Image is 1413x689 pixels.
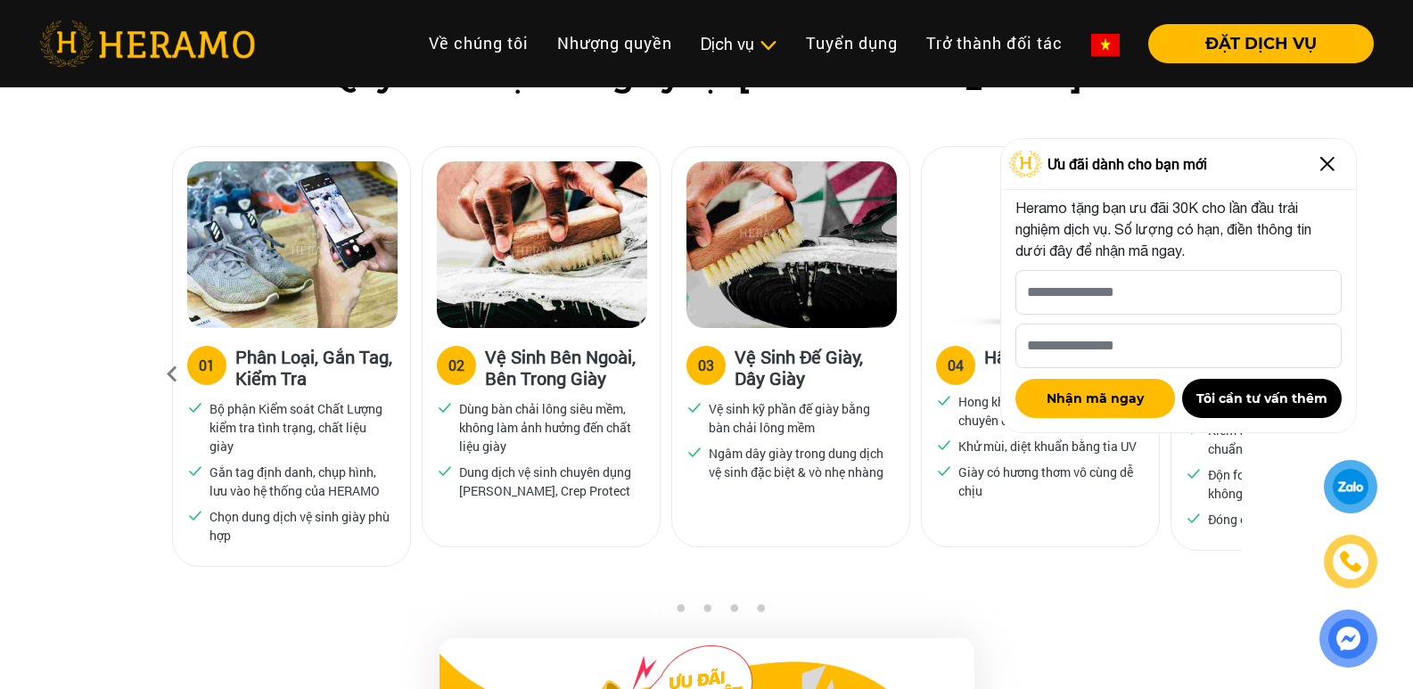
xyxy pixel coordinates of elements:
[187,507,203,523] img: checked.svg
[698,355,714,376] div: 03
[686,399,702,415] img: checked.svg
[437,399,453,415] img: checked.svg
[958,463,1138,500] p: Giày có hương thơm vô cùng dễ chịu
[936,161,1146,328] img: Heramo quy trinh ve sinh hap khu mui giay bang may hap uv
[709,399,889,437] p: Vệ sinh kỹ phần đế giày bằng bàn chải lông mềm
[39,59,1374,95] h2: Quy trình vệ sinh giày tại [GEOGRAPHIC_DATA]
[725,603,743,621] button: 4
[1182,379,1342,418] button: Tôi cần tư vấn thêm
[958,392,1138,430] p: Hong khô giày bằng máy hấp chuyên dụng
[671,603,689,621] button: 2
[437,463,453,479] img: checked.svg
[187,161,398,328] img: Heramo quy trinh ve sinh giay phan loai gan tag kiem tra
[1186,465,1202,481] img: checked.svg
[936,392,952,408] img: checked.svg
[235,346,396,389] h3: Phân Loại, Gắn Tag, Kiểm Tra
[752,603,769,621] button: 5
[39,21,255,67] img: heramo-logo.png
[1015,197,1342,261] p: Heramo tặng bạn ưu đãi 30K cho lần đầu trải nghiệm dịch vụ. Số lượng có hạn, điền thông tin dưới ...
[936,463,952,479] img: checked.svg
[936,437,952,453] img: checked.svg
[1091,34,1120,56] img: vn-flag.png
[415,24,543,62] a: Về chúng tôi
[437,161,647,328] img: Heramo quy trinh ve sinh giay ben ngoai ben trong
[209,463,390,500] p: Gắn tag định danh, chụp hình, lưu vào hệ thống của HERAMO
[686,444,702,460] img: checked.svg
[1134,36,1374,52] a: ĐẶT DỊCH VỤ
[1009,151,1043,177] img: Logo
[1327,537,1375,586] a: phone-icon
[984,346,1088,381] h3: Hấp Khử Mùi
[448,355,464,376] div: 02
[1208,465,1388,503] p: Độn foam để giữ form giày không biến dạng
[459,463,639,500] p: Dung dịch vệ sinh chuyên dụng [PERSON_NAME], Crep Protect
[1313,150,1342,178] img: Close
[792,24,912,62] a: Tuyển dụng
[1047,153,1207,175] span: Ưu đãi dành cho bạn mới
[1015,379,1175,418] button: Nhận mã ngay
[1186,510,1202,526] img: checked.svg
[709,444,889,481] p: Ngâm dây giày trong dung dịch vệ sinh đặc biệt & vò nhẹ nhàng
[1208,421,1388,458] p: Kiểm tra chất lượng xử lý đạt chuẩn
[187,399,203,415] img: checked.svg
[485,346,645,389] h3: Vệ Sinh Bên Ngoài, Bên Trong Giày
[543,24,686,62] a: Nhượng quyền
[686,161,897,328] img: Heramo quy trinh ve sinh de giay day giay
[759,37,777,54] img: subToggleIcon
[1148,24,1374,63] button: ĐẶT DỊCH VỤ
[199,355,215,376] div: 01
[645,603,662,621] button: 1
[209,399,390,455] p: Bộ phận Kiểm soát Chất Lượng kiểm tra tình trạng, chất liệu giày
[187,463,203,479] img: checked.svg
[912,24,1077,62] a: Trở thành đối tác
[1341,552,1360,571] img: phone-icon
[459,399,639,455] p: Dùng bàn chải lông siêu mềm, không làm ảnh hưởng đến chất liệu giày
[698,603,716,621] button: 3
[735,346,895,389] h3: Vệ Sinh Đế Giày, Dây Giày
[701,32,777,56] div: Dịch vụ
[1208,510,1387,529] p: Đóng gói & giao đến khách hàng
[948,355,964,376] div: 04
[209,507,390,545] p: Chọn dung dịch vệ sinh giày phù hợp
[958,437,1137,455] p: Khử mùi, diệt khuẩn bằng tia UV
